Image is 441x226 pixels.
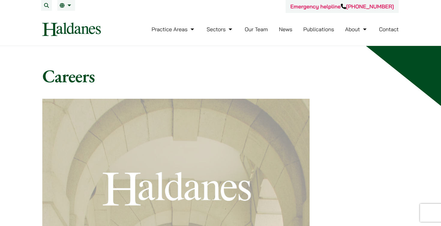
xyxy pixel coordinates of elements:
a: EN [60,3,73,8]
a: News [279,26,292,33]
a: Practice Areas [151,26,196,33]
a: Publications [303,26,334,33]
img: Logo of Haldanes [42,23,101,36]
a: Our Team [245,26,268,33]
a: Emergency helpline[PHONE_NUMBER] [290,3,394,10]
h1: Careers [42,65,399,87]
a: About [345,26,368,33]
a: Contact [379,26,399,33]
a: Sectors [207,26,234,33]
